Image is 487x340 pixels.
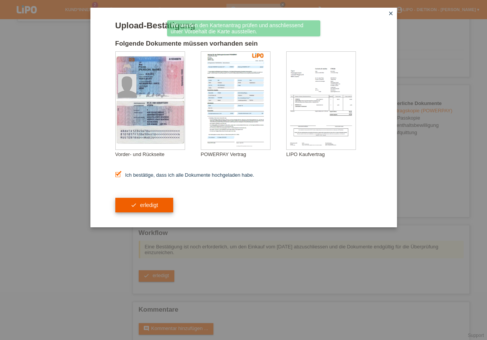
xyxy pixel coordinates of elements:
[115,40,372,51] h2: Folgende Dokumente müssen vorhanden sein
[388,10,394,16] i: close
[287,52,356,149] img: upload_document_confirmation_type_receipt_generic.png
[115,172,254,178] label: Ich bestätige, dass ich alle Dokumente hochgeladen habe.
[139,68,177,71] div: [PERSON_NAME]
[115,151,201,157] div: Vorder- und Rückseite
[167,20,320,36] div: Wir werden den Kartenantrag prüfen und anschliessend unter Vorbehalt die Karte ausstellen.
[386,10,396,18] a: close
[286,151,372,157] div: LIPO Kaufvertrag
[139,65,177,69] div: Fiore
[118,74,136,98] img: foreign_id_photo_male.png
[140,202,158,208] span: erledigt
[116,52,185,149] img: upload_document_confirmation_type_id_foreign_empty.png
[131,202,137,208] i: check
[201,151,286,157] div: POWERPAY Vertrag
[252,53,264,58] img: 39073_print.png
[115,198,174,212] button: check erledigt
[201,52,270,149] img: upload_document_confirmation_type_contract_kkg_whitelabel.png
